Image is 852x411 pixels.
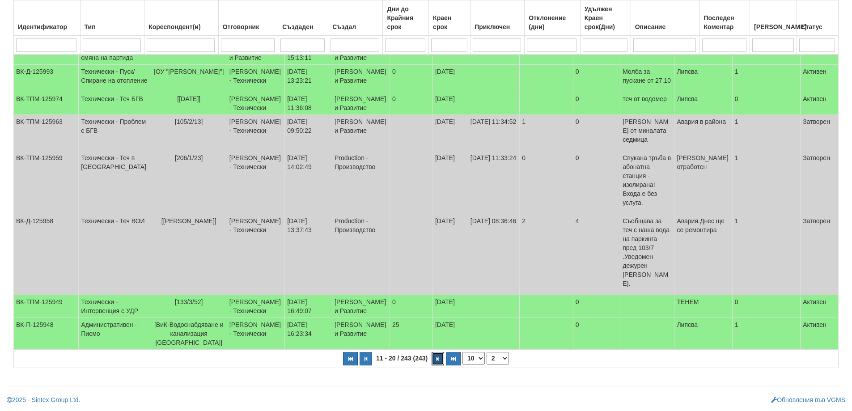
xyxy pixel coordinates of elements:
[161,217,216,225] span: [[PERSON_NAME]]
[79,92,151,115] td: Технически - Теч БГВ
[750,0,797,36] th: Брой Файлове: No sort applied, activate to apply an ascending sort
[83,21,142,33] div: Тип
[573,65,620,92] td: 0
[752,21,794,33] div: [PERSON_NAME]
[573,295,620,318] td: 0
[468,214,519,295] td: [DATE] 08:36:46
[285,295,332,318] td: [DATE] 16:49:07
[446,352,461,365] button: Последна страница
[473,21,522,33] div: Приключен
[280,21,326,33] div: Създаден
[147,21,216,33] div: Кореспондент(и)
[801,318,839,350] td: Активен
[801,214,839,295] td: Затворен
[429,0,471,36] th: Краен срок: No sort applied, activate to apply an ascending sort
[227,92,284,115] td: [PERSON_NAME] - Технически
[14,65,79,92] td: ВК-Д-125993
[285,92,332,115] td: [DATE] 11:36:08
[573,318,620,350] td: 0
[360,352,372,365] button: Предишна страница
[520,151,573,214] td: 0
[392,95,396,102] span: 0
[14,214,79,295] td: ВК-Д-125958
[623,153,672,207] p: Спукана тръба в абонатна станция - изолирана! Входа е без услуга.
[801,115,839,151] td: Затворен
[14,92,79,115] td: ВК-ТПМ-125974
[432,352,444,365] button: Следваща страница
[332,115,390,151] td: [PERSON_NAME] и Развитие
[343,352,358,365] button: Първа страница
[14,115,79,151] td: ВК-ТПМ-125963
[332,92,390,115] td: [PERSON_NAME] и Развитие
[392,298,396,305] span: 0
[385,3,426,33] div: Дни до Крайния срок
[383,0,429,36] th: Дни до Крайния срок: No sort applied, activate to apply an ascending sort
[432,151,468,214] td: [DATE]
[468,115,519,151] td: [DATE] 11:34:52
[732,92,800,115] td: 0
[623,94,672,103] p: теч от водомер
[633,21,697,33] div: Описание
[285,214,332,295] td: [DATE] 13:37:43
[79,214,151,295] td: Технически - Теч ВОИ
[432,65,468,92] td: [DATE]
[16,21,78,33] div: Идентификатор
[218,0,278,36] th: Отговорник: No sort applied, activate to apply an ascending sort
[432,214,468,295] td: [DATE]
[732,295,800,318] td: 0
[677,298,699,305] span: TEHEM
[278,0,328,36] th: Създаден: No sort applied, activate to apply an ascending sort
[631,0,699,36] th: Описание: No sort applied, activate to apply an ascending sort
[623,67,672,85] p: Молба за пускане от 27.10
[801,295,839,318] td: Активен
[175,118,203,125] span: [105/2/13]
[14,295,79,318] td: ВК-ТПМ-125949
[583,3,628,33] div: Удължен Краен срок(Дни)
[799,21,836,33] div: Статус
[527,12,578,33] div: Отклонение (дни)
[573,214,620,295] td: 4
[573,115,620,151] td: 0
[285,115,332,151] td: [DATE] 09:50:22
[221,21,276,33] div: Отговорник
[14,151,79,214] td: ВК-ТПМ-125959
[175,298,203,305] span: [133/3/52]
[392,321,399,328] span: 25
[227,214,284,295] td: [PERSON_NAME] - Технически
[771,396,845,403] a: Обновления във VGMS
[573,92,620,115] td: 0
[154,68,224,75] span: [ОУ "[PERSON_NAME]"]
[677,118,726,125] span: Авария в района
[80,0,144,36] th: Тип: No sort applied, activate to apply an ascending sort
[797,0,839,36] th: Статус: No sort applied, activate to apply an ascending sort
[677,154,728,170] span: [PERSON_NAME] отработен
[332,295,390,318] td: [PERSON_NAME] и Развитие
[332,214,390,295] td: Production - Производство
[227,295,284,318] td: [PERSON_NAME] - Технически
[801,151,839,214] td: Затворен
[732,65,800,92] td: 1
[285,318,332,350] td: [DATE] 16:23:34
[14,318,79,350] td: ВК-П-125948
[177,95,200,102] span: [[DATE]]
[471,0,525,36] th: Приключен: No sort applied, activate to apply an ascending sort
[623,117,672,144] p: [PERSON_NAME] от миналата седмица
[525,0,581,36] th: Отклонение (дни): No sort applied, activate to apply an ascending sort
[702,12,747,33] div: Последен Коментар
[14,0,81,36] th: Идентификатор: No sort applied, activate to apply an ascending sort
[623,216,672,288] p: Съобщава за теч с наша вода на паркинга пред 103/7 .Уведомен дежурен [PERSON_NAME].
[79,115,151,151] td: Технически - Проблем с БГВ
[699,0,750,36] th: Последен Коментар: No sort applied, activate to apply an ascending sort
[432,318,468,350] td: [DATE]
[520,214,573,295] td: 2
[227,115,284,151] td: [PERSON_NAME] - Технически
[732,318,800,350] td: 1
[154,321,224,346] span: [ВиК-Водоснабдяване и канализация [GEOGRAPHIC_DATA]]
[677,68,698,75] span: Липсва
[573,151,620,214] td: 0
[374,355,430,362] span: 11 - 20 / 243 (243)
[732,151,800,214] td: 1
[227,318,284,350] td: [PERSON_NAME] - Технически
[227,65,284,92] td: [PERSON_NAME] - Технически
[328,0,383,36] th: Създал: No sort applied, activate to apply an ascending sort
